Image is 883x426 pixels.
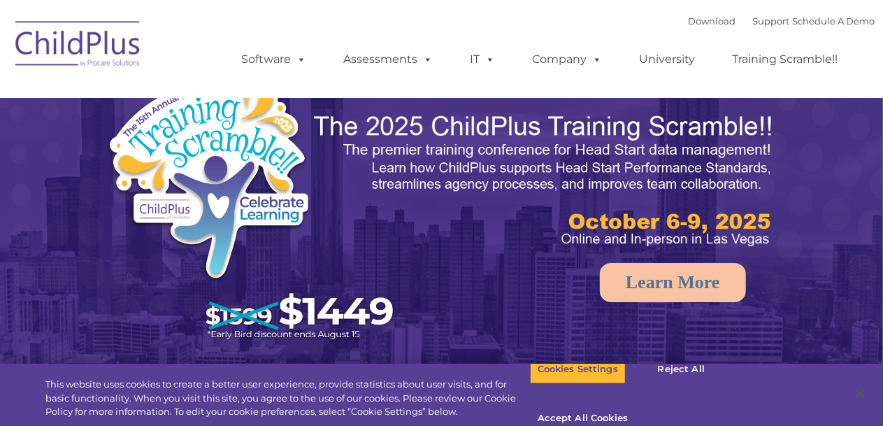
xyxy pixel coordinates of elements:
[45,378,530,419] div: This website uses cookies to create a better user experience, provide statistics about user visit...
[8,11,148,81] img: ChildPlus by Procare Solutions
[530,355,626,384] button: Cookies Settings
[626,45,710,73] a: University
[228,45,321,73] a: Software
[689,15,875,27] font: |
[689,15,736,27] a: Download
[519,45,617,73] a: Company
[457,45,510,73] a: IT
[719,45,852,73] a: Training Scramble!!
[330,45,447,73] a: Assessments
[845,378,876,409] button: Close
[753,15,790,27] a: Support
[793,15,875,27] a: Schedule A Demo
[600,263,746,302] a: Learn More
[638,355,725,384] button: Reject All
